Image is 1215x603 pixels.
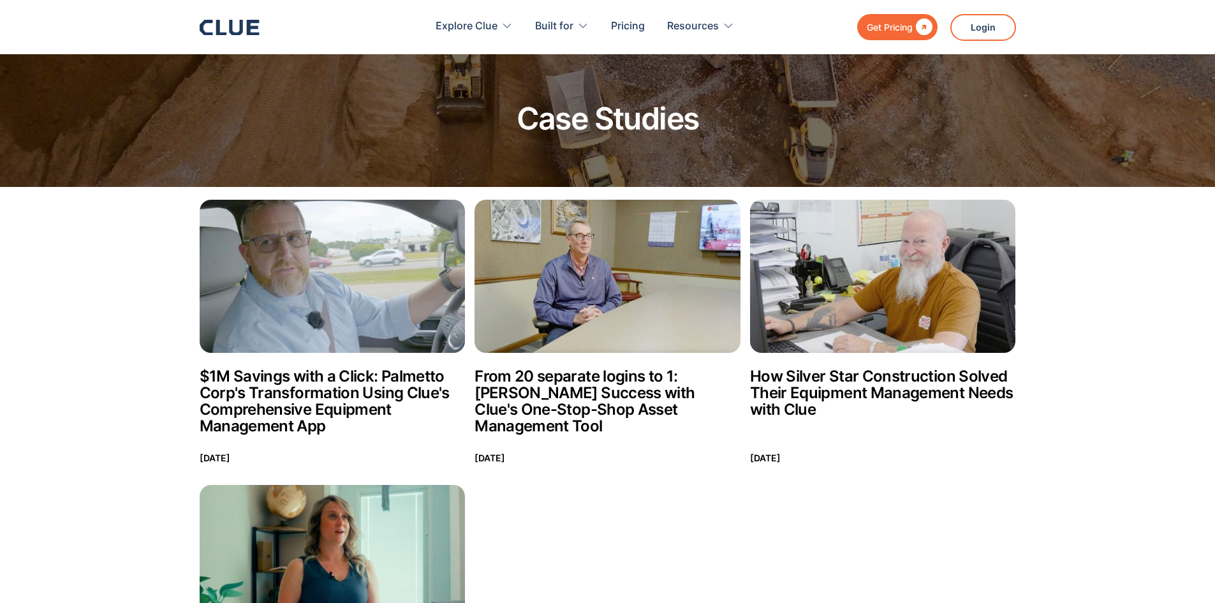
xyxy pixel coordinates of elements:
[750,200,1016,466] a: How Silver Star Construction Solved Their Equipment Management Needs with ClueHow Silver Star Con...
[517,102,699,136] h1: Case Studies
[667,6,734,47] div: Resources
[750,200,1016,353] img: How Silver Star Construction Solved Their Equipment Management Needs with Clue
[750,368,1016,418] h2: How Silver Star Construction Solved Their Equipment Management Needs with Clue
[867,19,913,35] div: Get Pricing
[475,368,740,435] h2: From 20 separate logins to 1: [PERSON_NAME] Success with Clue's One-Stop-Shop Asset Management Tool
[200,200,466,353] img: $1M Savings with a Click: Palmetto Corp's Transformation Using Clue's Comprehensive Equipment Man...
[475,200,740,466] a: From 20 separate logins to 1: Igel's Success with Clue's One-Stop-Shop Asset Management ToolFrom ...
[950,14,1016,41] a: Login
[200,368,466,435] h2: $1M Savings with a Click: Palmetto Corp's Transformation Using Clue's Comprehensive Equipment Man...
[200,200,466,466] a: $1M Savings with a Click: Palmetto Corp's Transformation Using Clue's Comprehensive Equipment Man...
[857,14,938,40] a: Get Pricing
[475,450,505,466] p: [DATE]
[535,6,573,47] div: Built for
[667,6,719,47] div: Resources
[436,6,497,47] div: Explore Clue
[913,19,932,35] div: 
[535,6,589,47] div: Built for
[611,6,645,47] a: Pricing
[475,200,740,353] img: From 20 separate logins to 1: Igel's Success with Clue's One-Stop-Shop Asset Management Tool
[200,450,230,466] p: [DATE]
[750,450,781,466] p: [DATE]
[436,6,513,47] div: Explore Clue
